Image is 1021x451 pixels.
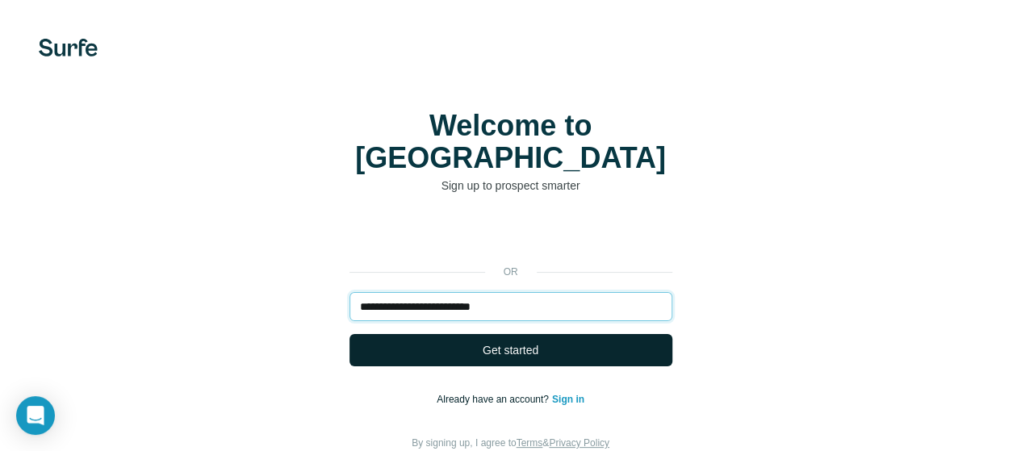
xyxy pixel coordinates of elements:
iframe: Sign in with Google Button [341,218,680,253]
p: or [485,265,537,279]
h1: Welcome to [GEOGRAPHIC_DATA] [349,110,672,174]
p: Sign up to prospect smarter [349,177,672,194]
span: By signing up, I agree to & [412,437,609,449]
span: Already have an account? [437,394,552,405]
a: Terms [517,437,543,449]
a: Sign in [552,394,584,405]
button: Get started [349,334,672,366]
a: Privacy Policy [549,437,609,449]
img: Surfe's logo [39,39,98,56]
div: Open Intercom Messenger [16,396,55,435]
span: Get started [483,342,538,358]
